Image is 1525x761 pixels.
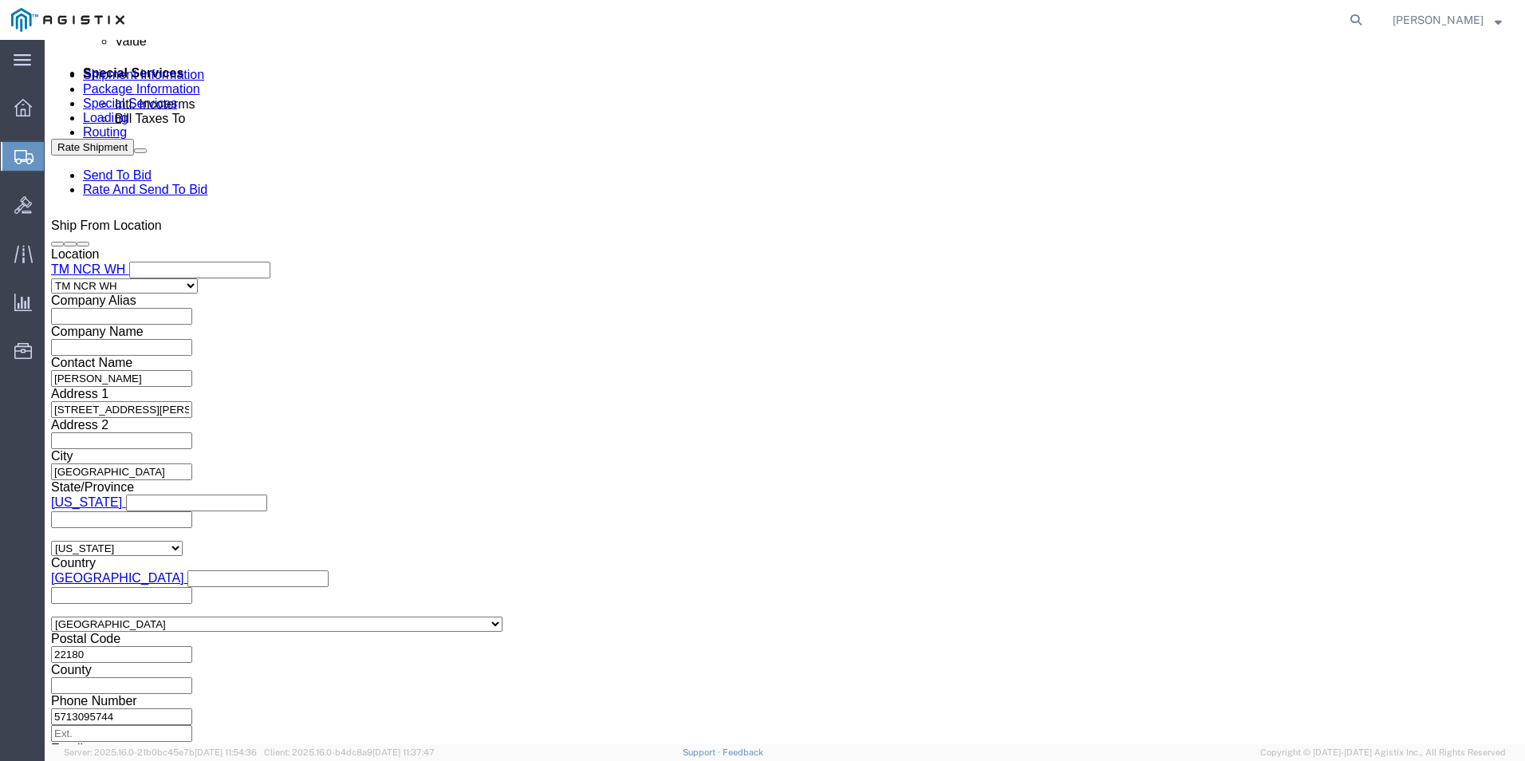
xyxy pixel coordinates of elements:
[195,747,257,757] span: [DATE] 11:54:36
[372,747,435,757] span: [DATE] 11:37:47
[1392,10,1503,30] button: [PERSON_NAME]
[723,747,763,757] a: Feedback
[264,747,435,757] span: Client: 2025.16.0-b4dc8a9
[11,8,124,32] img: logo
[1393,11,1484,29] span: Feras Saleh
[1260,746,1506,759] span: Copyright © [DATE]-[DATE] Agistix Inc., All Rights Reserved
[45,40,1525,744] iframe: FS Legacy Container
[683,747,723,757] a: Support
[64,747,257,757] span: Server: 2025.16.0-21b0bc45e7b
